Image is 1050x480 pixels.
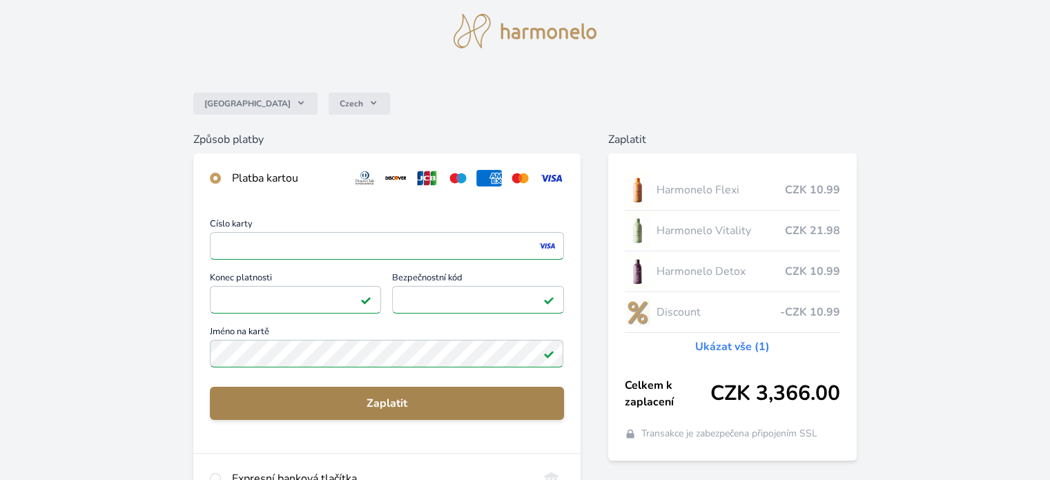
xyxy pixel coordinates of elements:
[656,304,779,320] span: Discount
[476,170,502,186] img: amex.svg
[221,395,552,412] span: Zaplatit
[543,294,554,305] img: Platné pole
[454,14,597,48] img: logo.svg
[625,295,651,329] img: discount-lo.png
[543,348,554,359] img: Platné pole
[193,131,580,148] h6: Způsob platby
[210,387,563,420] button: Zaplatit
[216,236,557,256] iframe: Iframe pro číslo karty
[216,290,375,309] iframe: Iframe pro datum vypršení platnosti
[507,170,533,186] img: mc.svg
[414,170,440,186] img: jcb.svg
[210,220,563,232] span: Číslo karty
[785,263,840,280] span: CZK 10.99
[232,170,341,186] div: Platba kartou
[329,93,390,115] button: Czech
[445,170,471,186] img: maestro.svg
[641,427,817,441] span: Transakce je zabezpečena připojením SSL
[656,263,784,280] span: Harmonelo Detox
[210,327,563,340] span: Jméno na kartě
[210,340,563,367] input: Jméno na kartěPlatné pole
[398,290,557,309] iframe: Iframe pro bezpečnostní kód
[710,381,840,406] span: CZK 3,366.00
[780,304,840,320] span: -CZK 10.99
[656,222,784,239] span: Harmonelo Vitality
[538,240,556,252] img: visa
[625,254,651,289] img: DETOX_se_stinem_x-lo.jpg
[210,273,381,286] span: Konec platnosti
[193,93,318,115] button: [GEOGRAPHIC_DATA]
[785,182,840,198] span: CZK 10.99
[383,170,409,186] img: discover.svg
[608,131,857,148] h6: Zaplatit
[625,213,651,248] img: CLEAN_VITALITY_se_stinem_x-lo.jpg
[625,377,710,410] span: Celkem k zaplacení
[625,173,651,207] img: CLEAN_FLEXI_se_stinem_x-hi_(1)-lo.jpg
[785,222,840,239] span: CZK 21.98
[352,170,378,186] img: diners.svg
[204,98,291,109] span: [GEOGRAPHIC_DATA]
[695,338,770,355] a: Ukázat vše (1)
[538,170,564,186] img: visa.svg
[360,294,371,305] img: Platné pole
[340,98,363,109] span: Czech
[656,182,784,198] span: Harmonelo Flexi
[392,273,563,286] span: Bezpečnostní kód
